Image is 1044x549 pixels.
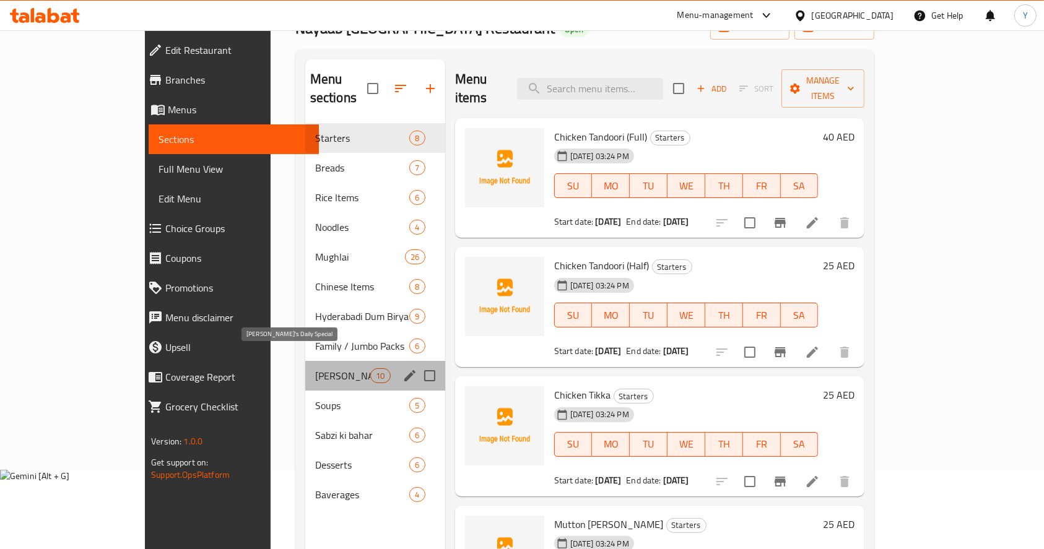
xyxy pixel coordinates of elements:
[465,386,544,465] img: Chicken Tikka
[315,279,410,294] span: Chinese Items
[410,162,424,174] span: 7
[165,221,310,236] span: Choice Groups
[630,303,668,327] button: TU
[360,76,386,102] span: Select all sections
[415,74,445,103] button: Add section
[592,173,630,198] button: MO
[386,74,415,103] span: Sort sections
[554,173,593,198] button: SU
[1023,9,1028,22] span: Y
[315,309,410,324] span: Hyderabadi Dum Biryani
[159,162,310,176] span: Full Menu View
[597,177,625,195] span: MO
[315,339,410,353] span: Family / Jumbo Packs
[159,132,310,147] span: Sections
[705,173,743,198] button: TH
[614,389,653,404] span: Starters
[626,472,661,488] span: End date:
[823,386,855,404] h6: 25 AED
[305,391,445,420] div: Soups5
[305,153,445,183] div: Breads7
[149,184,320,214] a: Edit Menu
[370,368,390,383] div: items
[653,260,692,274] span: Starters
[305,480,445,509] div: Baverages4
[554,343,594,359] span: Start date:
[138,332,320,362] a: Upsell
[748,435,776,453] span: FR
[138,303,320,332] a: Menu disclaimer
[315,160,410,175] span: Breads
[666,518,707,533] div: Starters
[560,177,588,195] span: SU
[626,214,661,230] span: End date:
[305,450,445,480] div: Desserts6
[666,76,692,102] span: Select section
[667,518,706,532] span: Starters
[149,154,320,184] a: Full Menu View
[554,128,648,146] span: Chicken Tandoori (Full)
[168,102,310,117] span: Menus
[406,251,424,263] span: 26
[781,69,864,108] button: Manage items
[409,309,425,324] div: items
[710,435,738,453] span: TH
[554,386,611,404] span: Chicken Tikka
[305,183,445,212] div: Rice Items6
[409,131,425,145] div: items
[409,428,425,443] div: items
[305,272,445,301] div: Chinese Items8
[663,214,689,230] b: [DATE]
[554,256,650,275] span: Chicken Tandoori (Half)
[791,73,855,104] span: Manage items
[672,435,700,453] span: WE
[315,398,410,413] span: Soups
[305,242,445,272] div: Mughlai26
[720,20,780,36] span: import
[315,131,410,145] div: Starters
[409,339,425,353] div: items
[315,457,410,472] span: Desserts
[401,366,419,385] button: edit
[410,489,424,501] span: 4
[310,70,367,107] h2: Menu sections
[765,467,795,496] button: Branch-specific-item
[635,435,663,453] span: TU
[405,249,425,264] div: items
[409,398,425,413] div: items
[668,303,705,327] button: WE
[663,472,689,488] b: [DATE]
[565,280,634,292] span: [DATE] 03:24 PM
[165,310,310,325] span: Menu disclaimer
[823,257,855,274] h6: 25 AED
[748,177,776,195] span: FR
[743,173,781,198] button: FR
[149,124,320,154] a: Sections
[804,20,864,36] span: export
[663,343,689,359] b: [DATE]
[823,128,855,145] h6: 40 AED
[565,150,634,162] span: [DATE] 03:24 PM
[165,370,310,384] span: Coverage Report
[305,420,445,450] div: Sabzi ki bahar6
[695,82,728,96] span: Add
[165,340,310,355] span: Upsell
[672,306,700,324] span: WE
[410,459,424,471] span: 6
[737,210,763,236] span: Select to update
[668,432,705,457] button: WE
[409,487,425,502] div: items
[410,400,424,412] span: 5
[805,215,820,230] a: Edit menu item
[554,214,594,230] span: Start date:
[650,131,690,145] div: Starters
[781,303,819,327] button: SA
[165,43,310,58] span: Edit Restaurant
[455,70,503,107] h2: Menu items
[692,79,731,98] span: Add item
[159,191,310,206] span: Edit Menu
[409,160,425,175] div: items
[315,190,410,205] div: Rice Items
[786,306,814,324] span: SA
[138,392,320,421] a: Grocery Checklist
